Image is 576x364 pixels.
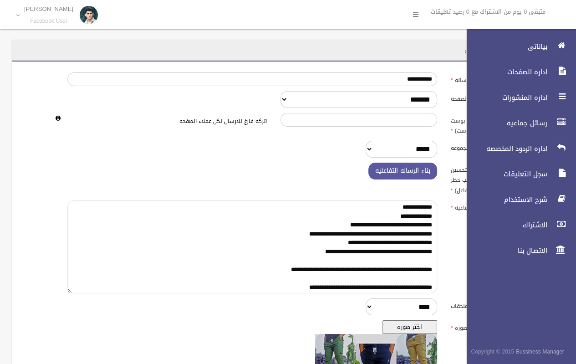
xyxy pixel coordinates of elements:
[459,67,550,77] span: اداره الصفحات
[444,141,529,154] label: ارساله لمجموعه
[444,163,529,195] label: رساله تفاعليه (افضل لتحسين جوده الصفحه وتجنب حظر ضعف التفاعل)
[459,144,550,153] span: اداره الردود المخصصه
[444,298,529,311] label: ارسال ملحقات
[459,118,550,128] span: رسائل جماعيه
[444,113,529,136] label: ارسل للمتفاعلين على بوست محدد(رابط البوست)
[368,163,437,179] button: بناء الرساله التفاعليه
[459,220,550,230] span: الاشتراك
[444,72,529,85] label: اسم الرساله
[516,347,564,357] strong: Bussiness Manager
[459,113,576,133] a: رسائل جماعيه
[459,87,576,108] a: اداره المنشورات
[471,347,514,357] span: Copyright © 2015
[382,320,437,334] button: اختر صوره
[459,164,576,184] a: سجل التعليقات
[459,246,550,255] span: الاتصال بنا
[444,320,529,333] label: صوره
[459,93,550,102] span: اداره المنشورات
[444,200,529,213] label: نص الرساله الجماعيه
[24,18,73,25] small: Facebook User
[459,62,576,82] a: اداره الصفحات
[459,138,576,159] a: اداره الردود المخصصه
[454,41,535,59] header: رسائل جماعيه / ارسال
[444,91,529,104] label: الصفحه
[459,190,576,210] a: شرح الاستخدام
[459,215,576,235] a: الاشتراك
[459,195,550,204] span: شرح الاستخدام
[459,42,550,51] span: بياناتى
[459,36,576,56] a: بياناتى
[459,169,550,179] span: سجل التعليقات
[67,118,267,124] h6: اتركه فارغ للارسال لكل عملاء الصفحه
[459,241,576,261] a: الاتصال بنا
[24,5,73,12] p: [PERSON_NAME]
